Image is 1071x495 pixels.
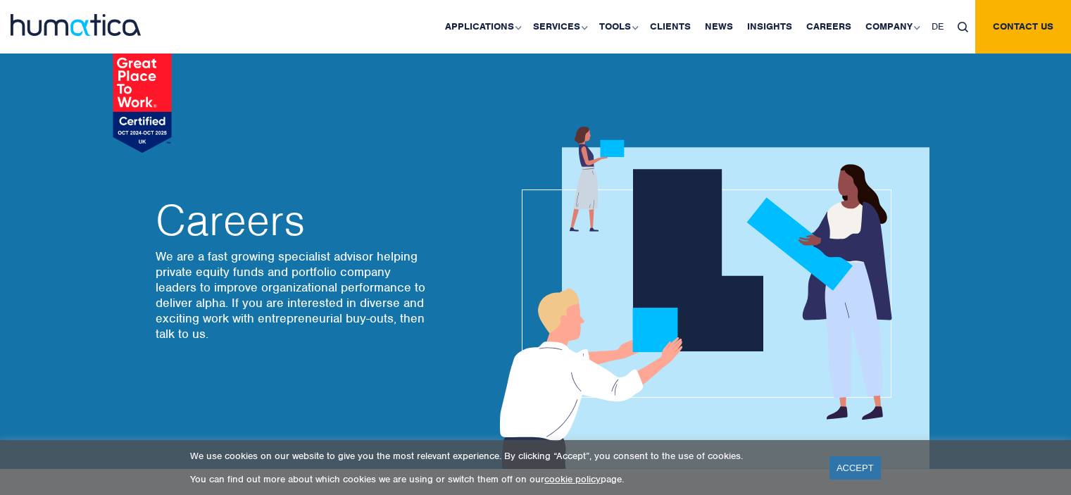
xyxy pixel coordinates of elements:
[829,456,881,480] a: ACCEPT
[190,450,812,462] p: We use cookies on our website to give you the most relevant experience. By clicking “Accept”, you...
[156,249,430,342] p: We are a fast growing specialist advisor helping private equity funds and portfolio company leade...
[156,199,430,242] h2: Careers
[958,22,968,32] img: search_icon
[11,14,141,36] img: logo
[544,473,601,485] a: cookie policy
[487,127,929,469] img: about_banner1
[190,473,812,485] p: You can find out more about which cookies we are using or switch them off on our page.
[932,20,944,32] span: DE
